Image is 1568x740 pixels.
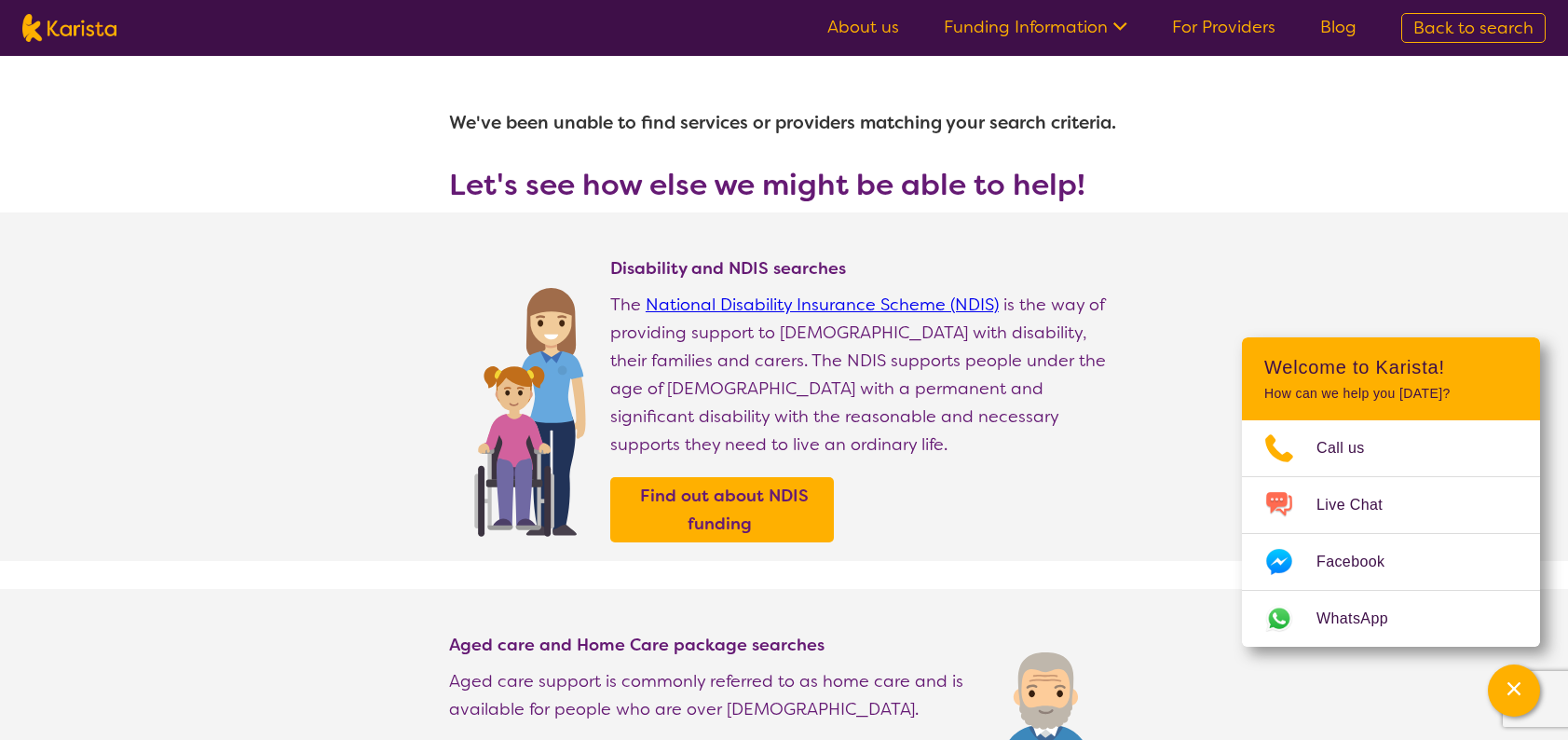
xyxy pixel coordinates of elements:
img: Find NDIS and Disability services and providers [468,276,592,537]
span: Back to search [1413,17,1534,39]
b: Find out about NDIS funding [640,485,809,535]
h4: Aged care and Home Care package searches [449,634,972,656]
a: About us [827,16,899,38]
p: The is the way of providing support to [DEMOGRAPHIC_DATA] with disability, their families and car... [610,291,1120,459]
h2: Welcome to Karista! [1264,356,1518,378]
img: Karista logo [22,14,116,42]
div: Channel Menu [1242,337,1540,647]
button: Channel Menu [1488,665,1540,717]
span: Facebook [1316,548,1407,576]
a: Funding Information [944,16,1127,38]
a: Find out about NDIS funding [615,482,829,538]
a: Back to search [1401,13,1546,43]
a: Web link opens in a new tab. [1242,591,1540,647]
h1: We've been unable to find services or providers matching your search criteria. [449,101,1120,145]
h3: Let's see how else we might be able to help! [449,168,1120,201]
span: Live Chat [1316,491,1405,519]
a: Blog [1320,16,1357,38]
a: For Providers [1172,16,1275,38]
h4: Disability and NDIS searches [610,257,1120,280]
ul: Choose channel [1242,420,1540,647]
a: National Disability Insurance Scheme (NDIS) [646,294,999,316]
span: WhatsApp [1316,605,1411,633]
p: Aged care support is commonly referred to as home care and is available for people who are over [... [449,667,972,723]
span: Call us [1316,434,1387,462]
p: How can we help you [DATE]? [1264,386,1518,402]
